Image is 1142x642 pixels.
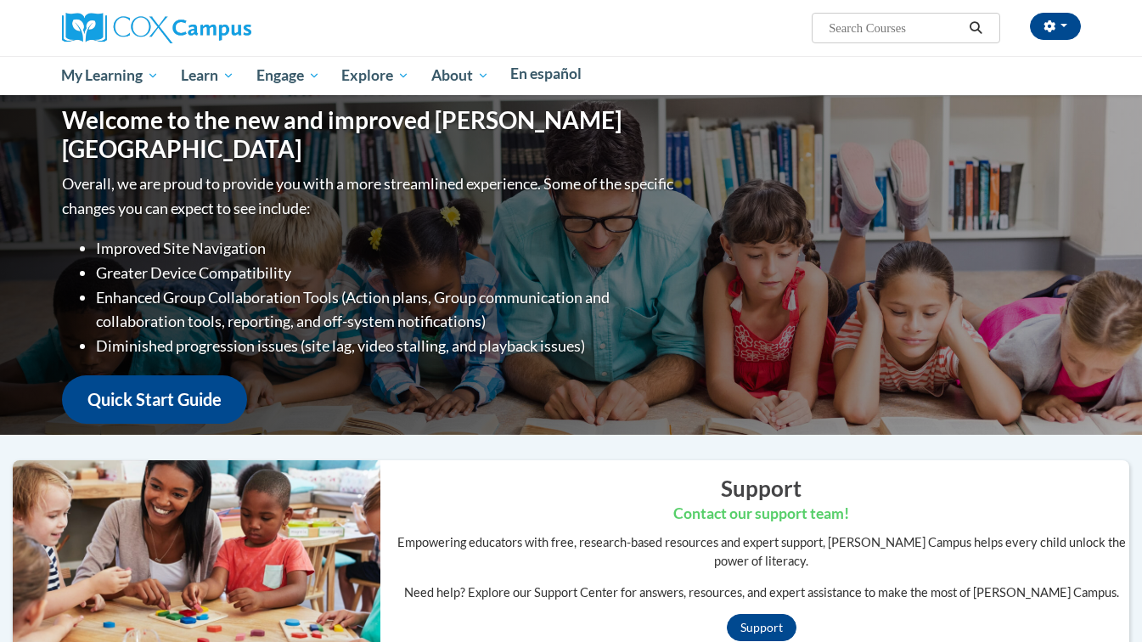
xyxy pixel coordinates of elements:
[170,56,245,95] a: Learn
[181,65,234,86] span: Learn
[62,172,678,221] p: Overall, we are proud to provide you with a more streamlined experience. Some of the specific cha...
[963,18,988,38] button: Search
[393,473,1129,504] h2: Support
[62,375,247,424] a: Quick Start Guide
[1030,13,1081,40] button: Account Settings
[500,56,594,92] a: En español
[393,533,1129,571] p: Empowering educators with free, research-based resources and expert support, [PERSON_NAME] Campus...
[420,56,500,95] a: About
[510,65,582,82] span: En español
[727,614,796,641] a: Support
[62,106,678,163] h1: Welcome to the new and improved [PERSON_NAME][GEOGRAPHIC_DATA]
[393,504,1129,525] h3: Contact our support team!
[62,13,251,43] img: Cox Campus
[51,56,171,95] a: My Learning
[96,261,678,285] li: Greater Device Compatibility
[96,334,678,358] li: Diminished progression issues (site lag, video stalling, and playback issues)
[61,65,159,86] span: My Learning
[827,18,963,38] input: Search Courses
[431,65,489,86] span: About
[37,56,1106,95] div: Main menu
[393,583,1129,602] p: Need help? Explore our Support Center for answers, resources, and expert assistance to make the m...
[96,236,678,261] li: Improved Site Navigation
[968,22,983,35] i: 
[330,56,420,95] a: Explore
[341,65,409,86] span: Explore
[245,56,331,95] a: Engage
[96,285,678,335] li: Enhanced Group Collaboration Tools (Action plans, Group communication and collaboration tools, re...
[62,20,251,34] a: Cox Campus
[256,65,320,86] span: Engage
